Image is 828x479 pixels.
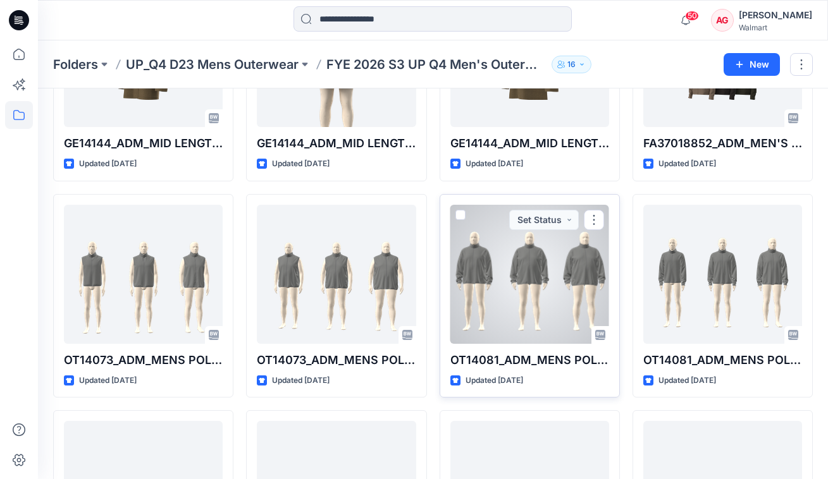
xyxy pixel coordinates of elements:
[64,351,223,369] p: OT14073_ADM_MENS POLAR FLEECE VEST_S-L
[685,11,699,21] span: 50
[257,205,416,344] a: OT14073_ADM_MENS POLAR FLEECE JACKET_XL-3XL
[739,8,812,23] div: [PERSON_NAME]
[643,351,802,369] p: OT14081_ADM_MENS POLAR FLEECE JACKET_PP
[64,205,223,344] a: OT14073_ADM_MENS POLAR FLEECE VEST_S-L
[53,56,98,73] a: Folders
[79,374,137,387] p: Updated [DATE]
[643,205,802,344] a: OT14081_ADM_MENS POLAR FLEECE JACKET_PP
[450,135,609,152] p: GE14144_ADM_MID LENGTH TOP COAT 2XXL
[326,56,547,73] p: FYE 2026 S3 UP Q4 Men's Outerwear
[658,374,716,387] p: Updated [DATE]
[658,157,716,171] p: Updated [DATE]
[466,374,523,387] p: Updated [DATE]
[272,374,330,387] p: Updated [DATE]
[126,56,299,73] a: UP_Q4 D23 Mens Outerwear
[257,351,416,369] p: OT14073_ADM_MENS POLAR FLEECE JACKET_XL-3XL
[724,53,780,76] button: New
[466,157,523,171] p: Updated [DATE]
[643,135,802,152] p: FA37018852_ADM_MEN'S WOOL SHAKET
[552,56,591,73] button: 16
[450,205,609,344] a: OT14081_ADM_MENS POLAR FLEECE JACKET)PP_XL-3XL
[272,157,330,171] p: Updated [DATE]
[64,135,223,152] p: GE14144_ADM_MID LENGTH TOP COAT_MED
[257,135,416,152] p: GE14144_ADM_MID LENGTH TOP COAT 2XXL
[79,157,137,171] p: Updated [DATE]
[739,23,812,32] div: Walmart
[711,9,734,32] div: AG
[567,58,576,71] p: 16
[450,351,609,369] p: OT14081_ADM_MENS POLAR FLEECE JACKET)PP_XL-3XL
